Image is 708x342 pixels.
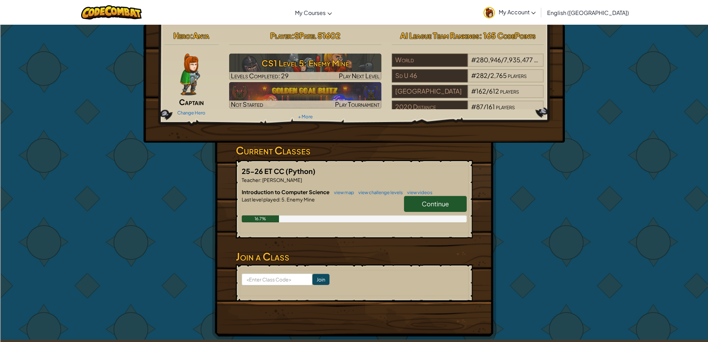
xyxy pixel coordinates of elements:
span: My Account [498,8,536,16]
h3: CS1 Level 5: Enemy Mine [229,55,381,71]
a: English ([GEOGRAPHIC_DATA]) [543,3,632,22]
a: My Courses [291,3,335,22]
div: Delete [3,22,705,28]
a: Play Next Level [229,54,381,80]
div: Sign out [3,34,705,40]
div: Options [3,28,705,34]
div: Move To ... [3,15,705,22]
span: English ([GEOGRAPHIC_DATA]) [547,9,629,16]
img: avatar [483,7,495,18]
div: Move To ... [3,47,705,53]
div: Rename [3,40,705,47]
div: Sort New > Old [3,9,705,15]
a: My Account [480,1,539,23]
span: My Courses [295,9,326,16]
img: CodeCombat logo [81,5,142,19]
div: Sort A > Z [3,3,705,9]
